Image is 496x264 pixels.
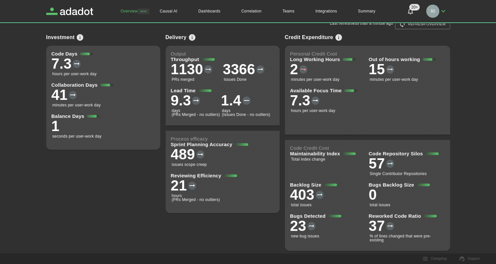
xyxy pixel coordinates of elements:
p: 7.3 [290,93,310,108]
p: 15 [369,62,385,77]
p: % of lines changed that were pre-existing [370,234,444,242]
p: 7.3 [51,56,72,71]
p: Investment [46,34,75,40]
button: Changelog [419,254,450,264]
button: View info on metrics [74,32,86,43]
p: Throughput [171,56,199,62]
p: Issues Done [224,77,246,81]
a: Adadot Homepage [46,8,93,15]
p: Long Working Hours [290,56,340,62]
button: Refresh overview [395,19,450,29]
p: Code Days [51,51,78,56]
p: Total index change [291,157,326,161]
p: Bugs Backlog Size [369,182,414,187]
p: Bugs Detected [290,213,326,219]
p: Code Repository Silos [369,151,423,156]
p: 23 [290,219,306,233]
p: Output [171,51,274,56]
p: 3366 [223,62,255,77]
p: 1.4 [221,93,241,108]
p: Available Focus Time [290,88,342,93]
button: Notifications [403,3,418,19]
p: seconds per user-work day [52,134,102,138]
p: total issues [370,203,390,207]
span: 20+ [409,4,420,11]
p: 9.3 [171,93,191,108]
p: 489 [171,147,195,162]
p: new bug issues [291,234,319,238]
p: minutes per user-work day [291,77,340,81]
button: View info on metrics [187,32,198,43]
p: 57 [369,156,385,171]
p: Reworked Code Ratio [369,213,421,219]
p: hours per user-work day [52,72,97,76]
p: 403 [290,187,314,202]
p: hours (PRs Merged - no outliers) [172,194,220,202]
p: Collaboration Days [51,82,98,88]
p: Balance Days [51,113,85,119]
p: Single Contributor Repositories [370,172,427,176]
p: 0 [369,187,377,202]
p: Code Credit Cost [290,145,445,151]
p: 21 [171,178,187,193]
p: 1 [51,119,60,133]
p: 1130 [171,62,203,77]
p: total issues [291,203,312,207]
p: days (PRs Merged - no outliers) [172,109,220,117]
p: PRs merged [172,77,194,81]
p: days (Issues Done - no outliers) [222,109,270,117]
p: 2 [290,62,298,77]
p: minutes per user-work day [370,77,418,81]
p: Lead Time [171,88,196,93]
p: issues scope creep [172,163,207,166]
button: View info on metrics [333,32,344,43]
button: Richard Rodriguez [424,3,450,20]
p: Personal Credit Cost [290,51,445,56]
p: Delivery [166,34,187,40]
p: Out of hours working [369,56,420,62]
p: 37 [369,219,385,233]
p: 41 [51,88,68,102]
p: Sprint Planning Accuracy [171,142,232,147]
p: Maintainability Index [290,151,340,156]
p: Reviewing Efficiency [171,173,221,178]
p: Credit Expenditure [285,34,333,40]
p: hours per user-work day [291,109,335,113]
img: Richard Rodriguez [426,5,439,18]
p: Process efficacy [171,136,274,142]
p: minutes per user-work day [52,103,101,107]
p: Backlog Size [290,182,322,187]
a: Support [456,254,484,264]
